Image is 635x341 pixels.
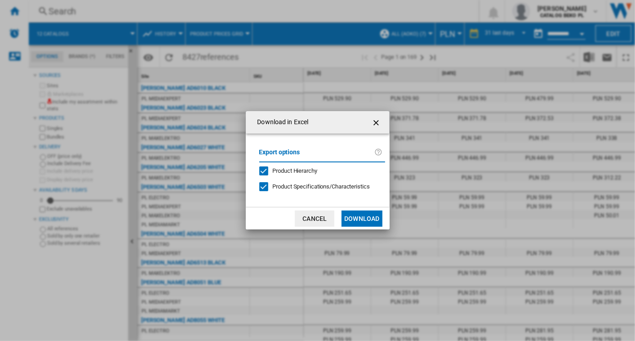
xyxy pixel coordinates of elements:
[259,167,378,175] md-checkbox: Product Hierarchy
[253,118,309,127] h4: Download in Excel
[259,147,374,164] label: Export options
[372,117,382,128] ng-md-icon: getI18NText('BUTTONS.CLOSE_DIALOG')
[368,113,386,131] button: getI18NText('BUTTONS.CLOSE_DIALOG')
[273,183,370,191] div: Only applies to Category View
[295,211,334,227] button: Cancel
[273,183,370,190] span: Product Specifications/Characteristics
[273,167,317,174] span: Product Hierarchy
[342,211,382,227] button: Download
